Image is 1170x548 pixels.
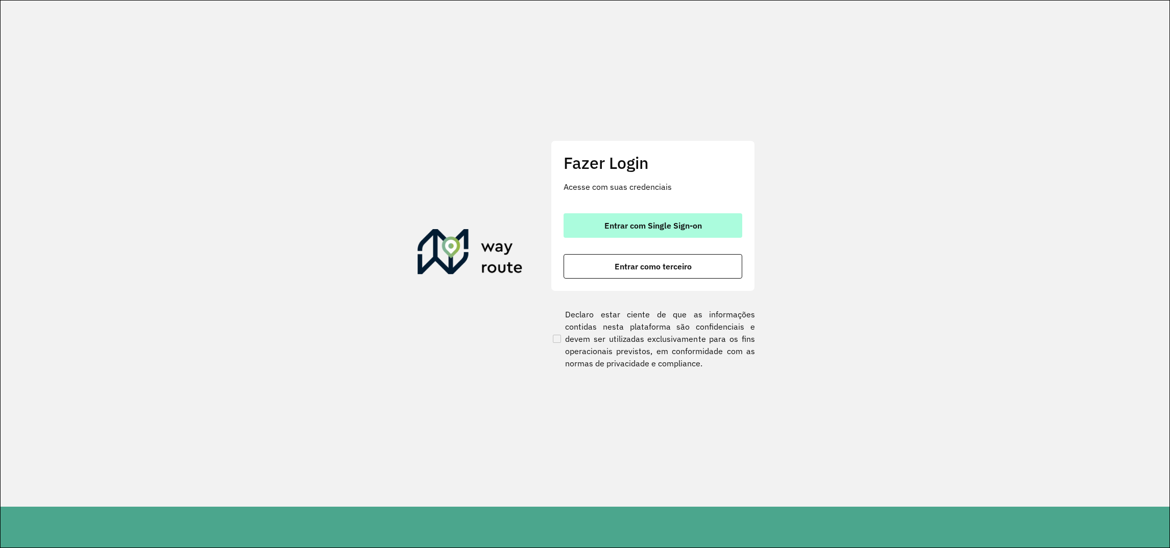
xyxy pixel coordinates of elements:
[564,254,742,279] button: button
[615,262,692,270] span: Entrar como terceiro
[551,308,755,369] label: Declaro estar ciente de que as informações contidas nesta plataforma são confidenciais e devem se...
[564,153,742,172] h2: Fazer Login
[604,221,702,230] span: Entrar com Single Sign-on
[564,213,742,238] button: button
[418,229,523,278] img: Roteirizador AmbevTech
[564,181,742,193] p: Acesse com suas credenciais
